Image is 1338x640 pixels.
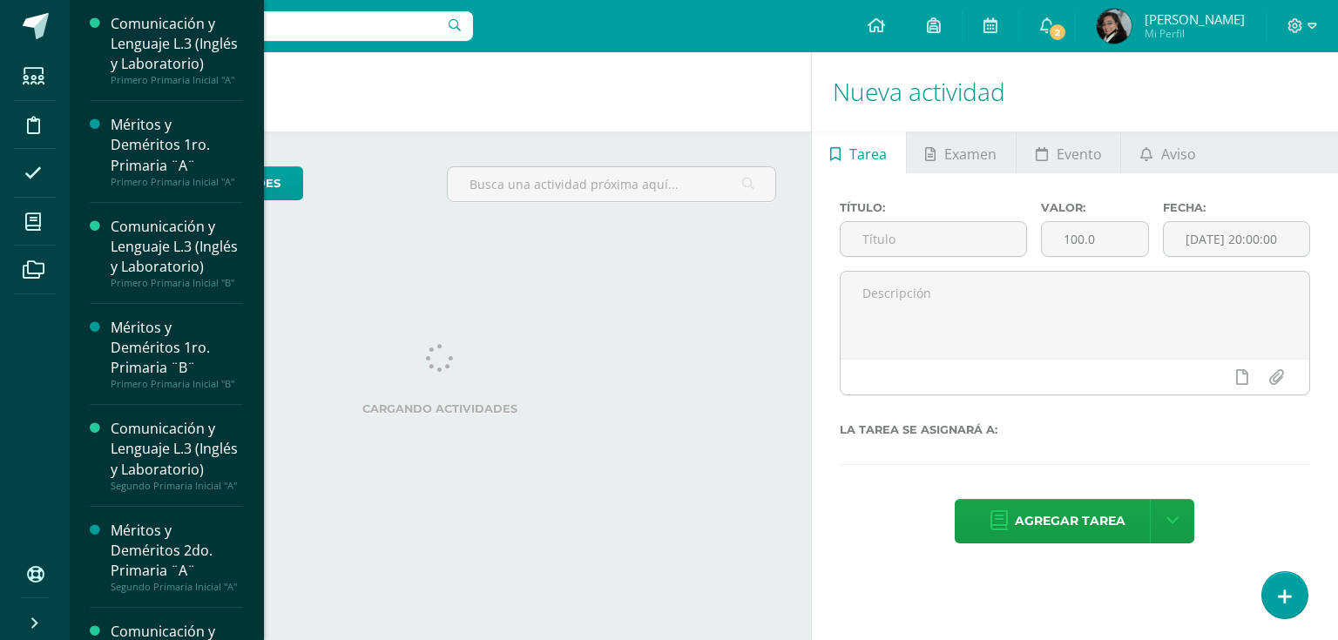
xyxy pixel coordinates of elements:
a: Examen [907,131,1016,173]
a: Evento [1017,131,1120,173]
input: Fecha de entrega [1164,222,1309,256]
div: Segundo Primaria Inicial "A" [111,581,243,593]
span: Agregar tarea [1015,500,1125,542]
a: Comunicación y Lenguaje L.3 (Inglés y Laboratorio)Primero Primaria Inicial "A" [111,14,243,86]
h1: Nueva actividad [833,52,1317,131]
div: Primero Primaria Inicial "B" [111,277,243,289]
a: Tarea [812,131,906,173]
div: Méritos y Deméritos 2do. Primaria ¨A¨ [111,521,243,581]
a: Comunicación y Lenguaje L.3 (Inglés y Laboratorio)Segundo Primaria Inicial "A" [111,419,243,491]
div: Primero Primaria Inicial "A" [111,74,243,86]
div: Méritos y Deméritos 1ro. Primaria ¨A¨ [111,115,243,175]
div: Comunicación y Lenguaje L.3 (Inglés y Laboratorio) [111,217,243,277]
div: Comunicación y Lenguaje L.3 (Inglés y Laboratorio) [111,419,243,479]
label: Valor: [1041,201,1148,214]
a: Méritos y Deméritos 2do. Primaria ¨A¨Segundo Primaria Inicial "A" [111,521,243,593]
h1: Actividades [91,52,790,131]
div: Segundo Primaria Inicial "A" [111,480,243,492]
span: Examen [944,133,997,175]
input: Busca una actividad próxima aquí... [448,167,774,201]
div: Comunicación y Lenguaje L.3 (Inglés y Laboratorio) [111,14,243,74]
label: Título: [840,201,1028,214]
span: [PERSON_NAME] [1145,10,1245,28]
a: Méritos y Deméritos 1ro. Primaria ¨B¨Primero Primaria Inicial "B" [111,318,243,390]
label: Cargando actividades [105,402,776,415]
div: Primero Primaria Inicial "A" [111,176,243,188]
a: Aviso [1121,131,1214,173]
input: Puntos máximos [1042,222,1147,256]
input: Busca un usuario... [81,11,473,41]
input: Título [841,222,1027,256]
a: Comunicación y Lenguaje L.3 (Inglés y Laboratorio)Primero Primaria Inicial "B" [111,217,243,289]
div: Méritos y Deméritos 1ro. Primaria ¨B¨ [111,318,243,378]
div: Primero Primaria Inicial "B" [111,378,243,390]
a: Méritos y Deméritos 1ro. Primaria ¨A¨Primero Primaria Inicial "A" [111,115,243,187]
span: Mi Perfil [1145,26,1245,41]
span: Aviso [1161,133,1196,175]
label: Fecha: [1163,201,1310,214]
span: Evento [1057,133,1102,175]
span: Tarea [849,133,887,175]
span: 2 [1047,23,1066,42]
img: e602cc58a41d4ad1c6372315f6095ebf.png [1097,9,1132,44]
label: La tarea se asignará a: [840,423,1310,436]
